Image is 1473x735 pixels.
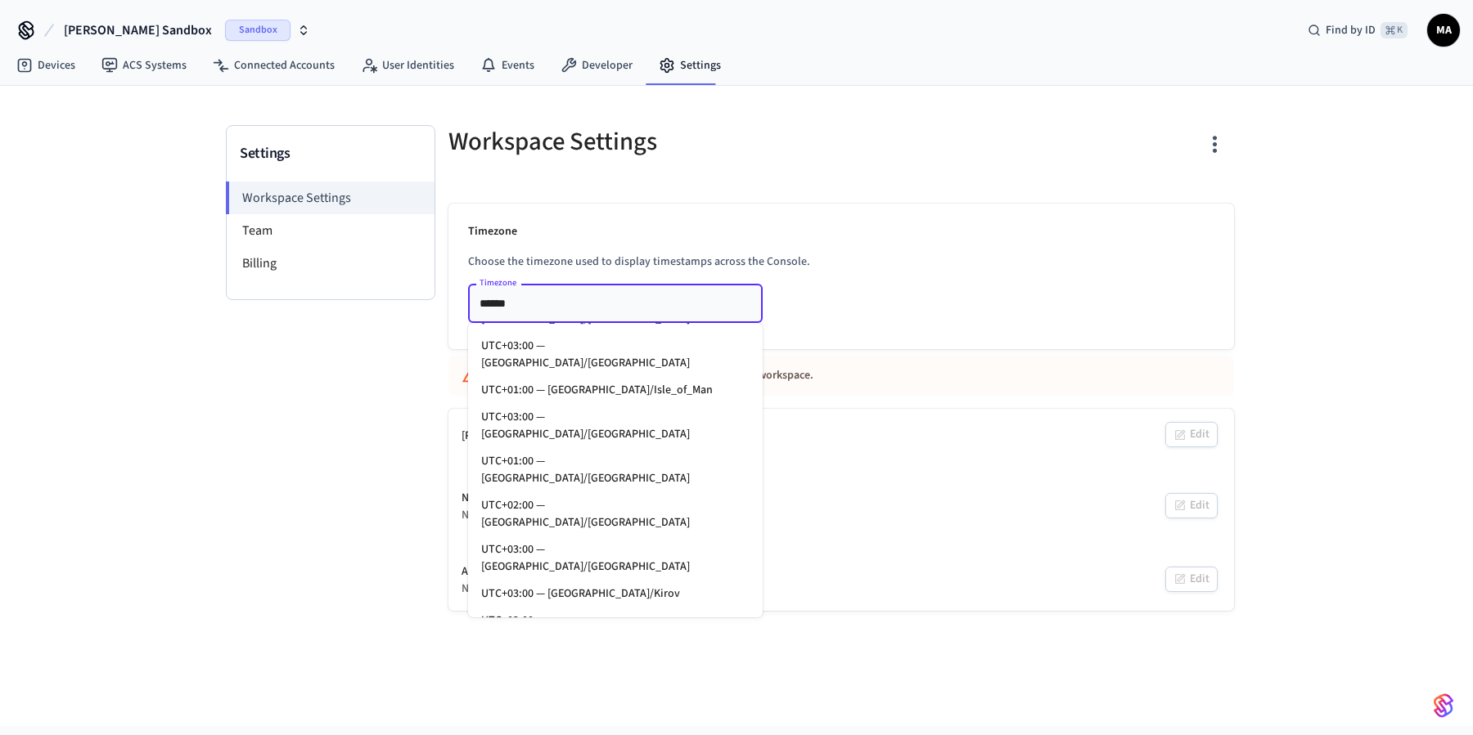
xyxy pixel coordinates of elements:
[468,253,1214,271] p: Choose the timezone used to display timestamps across the Console.
[225,20,291,41] span: Sandbox
[227,247,435,280] li: Billing
[64,20,212,40] span: [PERSON_NAME] Sandbox
[88,51,200,80] a: ACS Systems
[468,333,763,377] li: UTC+03:00 — [GEOGRAPHIC_DATA]/[GEOGRAPHIC_DATA]
[1427,14,1460,47] button: MA
[462,428,588,445] div: [PERSON_NAME] Sandbox
[1429,16,1458,45] span: MA
[1295,16,1421,45] div: Find by ID⌘ K
[468,404,763,448] li: UTC+03:00 — [GEOGRAPHIC_DATA]/[GEOGRAPHIC_DATA]
[468,492,763,536] li: UTC+02:00 — [GEOGRAPHIC_DATA]/[GEOGRAPHIC_DATA]
[489,361,1097,391] div: You cannot view/edit workspace settings of a sandbox workspace.
[348,51,467,80] a: User Identities
[1381,22,1408,38] span: ⌘ K
[1326,22,1376,38] span: Find by ID
[468,223,1214,240] p: Timezone
[468,448,763,492] li: UTC+01:00 — [GEOGRAPHIC_DATA]/[GEOGRAPHIC_DATA]
[3,51,88,80] a: Devices
[467,51,547,80] a: Events
[547,51,646,80] a: Developer
[240,142,421,165] h3: Settings
[646,51,734,80] a: Settings
[462,507,580,524] div: Not Set
[462,563,558,580] div: Assa Abloy Settings
[468,580,763,607] li: UTC+03:00 — [GEOGRAPHIC_DATA]/Kirov
[462,580,558,598] div: Not Set
[226,182,435,214] li: Workspace Settings
[468,536,763,580] li: UTC+03:00 — [GEOGRAPHIC_DATA]/[GEOGRAPHIC_DATA]
[468,607,763,652] li: UTC+03:00 — [GEOGRAPHIC_DATA]/[GEOGRAPHIC_DATA]
[200,51,348,80] a: Connected Accounts
[480,276,516,289] label: Timezone
[227,214,435,247] li: Team
[448,125,831,159] h5: Workspace Settings
[462,490,580,507] div: Nest Developer Settings
[1434,692,1453,719] img: SeamLogoGradient.69752ec5.svg
[468,377,763,404] li: UTC+01:00 — [GEOGRAPHIC_DATA]/Isle_of_Man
